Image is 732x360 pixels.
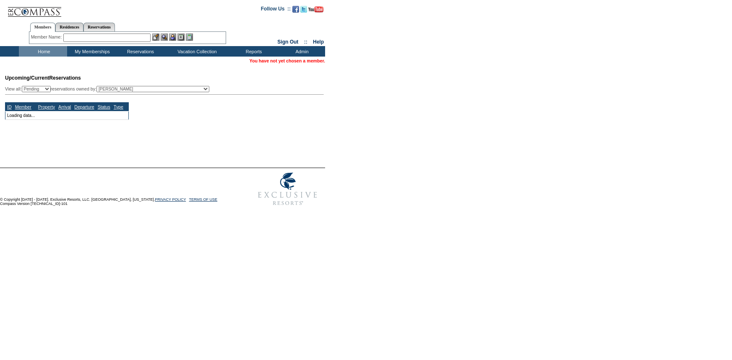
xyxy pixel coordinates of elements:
img: Reservations [177,34,185,41]
a: Property [38,104,55,109]
a: ID [7,104,12,109]
td: Reservations [115,46,164,57]
a: TERMS OF USE [189,197,218,202]
a: Help [313,39,324,45]
a: Arrival [58,104,71,109]
a: Departure [74,104,94,109]
a: Residences [55,23,83,31]
a: Type [114,104,123,109]
a: Subscribe to our YouTube Channel [308,8,323,13]
a: Members [30,23,56,32]
a: Member [15,104,31,109]
a: Follow us on Twitter [300,8,307,13]
a: PRIVACY POLICY [155,197,186,202]
div: View all: reservations owned by: [5,86,213,92]
td: Loading data... [5,111,129,119]
img: View [161,34,168,41]
a: Reservations [83,23,115,31]
td: Follow Us :: [261,5,291,15]
img: Subscribe to our YouTube Channel [308,6,323,13]
img: b_calculator.gif [186,34,193,41]
td: Reports [229,46,277,57]
img: b_edit.gif [152,34,159,41]
span: You have not yet chosen a member. [250,58,325,63]
span: Reservations [5,75,81,81]
span: Upcoming/Current [5,75,49,81]
td: Vacation Collection [164,46,229,57]
img: Exclusive Resorts [250,168,325,210]
img: Become our fan on Facebook [292,6,299,13]
td: Admin [277,46,325,57]
a: Sign Out [277,39,298,45]
img: Follow us on Twitter [300,6,307,13]
div: Member Name: [31,34,63,41]
td: Home [19,46,67,57]
span: :: [304,39,307,45]
a: Become our fan on Facebook [292,8,299,13]
td: My Memberships [67,46,115,57]
img: Impersonate [169,34,176,41]
a: Status [98,104,110,109]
